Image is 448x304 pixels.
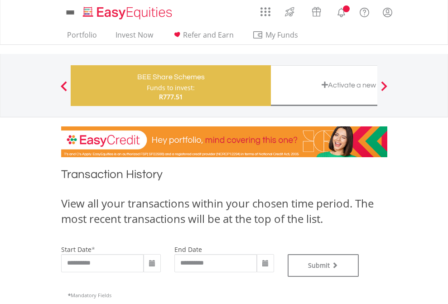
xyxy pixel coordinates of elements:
img: thrive-v2.svg [282,5,297,19]
a: My Profile [376,2,399,22]
a: Vouchers [303,2,330,19]
a: Refer and Earn [168,30,237,44]
button: Submit [288,254,359,277]
img: grid-menu-icon.svg [260,7,270,17]
button: Previous [55,86,73,95]
img: EasyCredit Promotion Banner [61,126,387,157]
label: start date [61,245,92,254]
div: Funds to invest: [147,83,195,92]
button: Next [375,86,393,95]
span: Mandatory Fields [68,292,111,299]
a: Portfolio [63,30,101,44]
span: My Funds [252,29,312,41]
a: AppsGrid [255,2,276,17]
a: Notifications [330,2,353,20]
span: R777.51 [159,92,183,101]
div: BEE Share Schemes [76,71,265,83]
img: vouchers-v2.svg [309,5,324,19]
a: Invest Now [112,30,157,44]
a: Home page [79,2,176,20]
img: EasyEquities_Logo.png [81,5,176,20]
label: end date [174,245,202,254]
div: View all your transactions within your chosen time period. The most recent transactions will be a... [61,196,387,227]
h1: Transaction History [61,166,387,187]
span: Refer and Earn [183,30,234,40]
a: FAQ's and Support [353,2,376,20]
